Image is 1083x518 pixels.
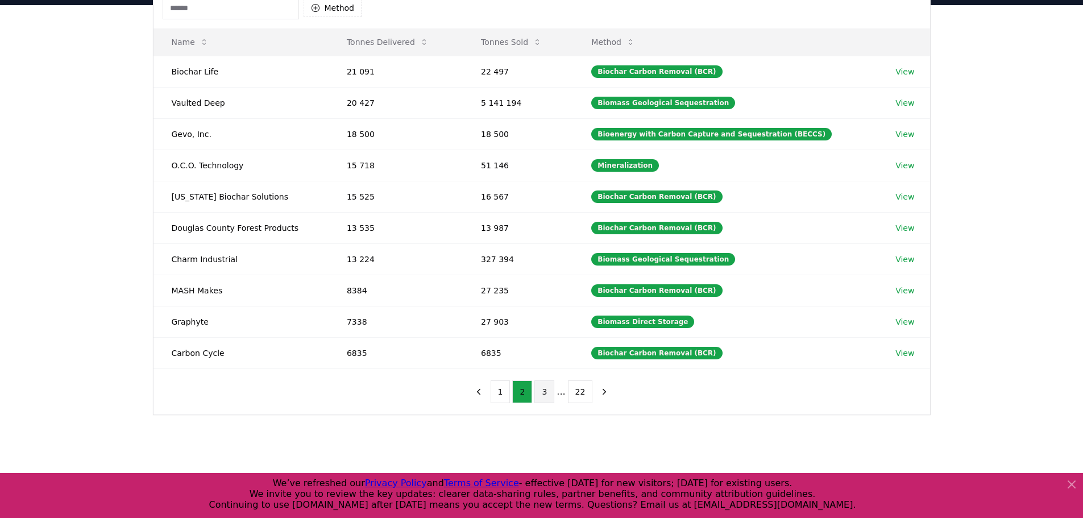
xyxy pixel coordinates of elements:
td: 13 535 [329,212,463,243]
button: 1 [491,380,511,403]
a: View [895,316,914,328]
td: 6835 [463,337,573,368]
td: 27 235 [463,275,573,306]
button: previous page [469,380,488,403]
td: Douglas County Forest Products [153,212,329,243]
a: View [895,254,914,265]
td: Vaulted Deep [153,87,329,118]
div: Biochar Carbon Removal (BCR) [591,190,722,203]
td: 20 427 [329,87,463,118]
td: Graphyte [153,306,329,337]
td: 18 500 [463,118,573,150]
td: [US_STATE] Biochar Solutions [153,181,329,212]
td: Carbon Cycle [153,337,329,368]
div: Biochar Carbon Removal (BCR) [591,284,722,297]
td: MASH Makes [153,275,329,306]
td: Biochar Life [153,56,329,87]
td: 15 718 [329,150,463,181]
button: 22 [568,380,593,403]
td: 27 903 [463,306,573,337]
a: View [895,222,914,234]
td: 327 394 [463,243,573,275]
td: 5 141 194 [463,87,573,118]
button: Name [163,31,218,53]
div: Biochar Carbon Removal (BCR) [591,222,722,234]
button: Method [582,31,644,53]
td: Charm Industrial [153,243,329,275]
div: Biomass Geological Sequestration [591,97,735,109]
button: next page [595,380,614,403]
td: 8384 [329,275,463,306]
li: ... [557,385,565,399]
div: Bioenergy with Carbon Capture and Sequestration (BECCS) [591,128,832,140]
button: Tonnes Delivered [338,31,438,53]
div: Biomass Geological Sequestration [591,253,735,266]
td: Gevo, Inc. [153,118,329,150]
div: Biochar Carbon Removal (BCR) [591,65,722,78]
div: Biochar Carbon Removal (BCR) [591,347,722,359]
td: 15 525 [329,181,463,212]
td: 13 224 [329,243,463,275]
a: View [895,160,914,171]
td: 16 567 [463,181,573,212]
td: 51 146 [463,150,573,181]
td: 7338 [329,306,463,337]
a: View [895,129,914,140]
a: View [895,347,914,359]
a: View [895,285,914,296]
a: View [895,191,914,202]
td: O.C.O. Technology [153,150,329,181]
td: 18 500 [329,118,463,150]
td: 6835 [329,337,463,368]
button: Tonnes Sold [472,31,551,53]
div: Mineralization [591,159,659,172]
td: 22 497 [463,56,573,87]
a: View [895,66,914,77]
td: 21 091 [329,56,463,87]
div: Biomass Direct Storage [591,316,694,328]
td: 13 987 [463,212,573,243]
a: View [895,97,914,109]
button: 3 [534,380,554,403]
button: 2 [512,380,532,403]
